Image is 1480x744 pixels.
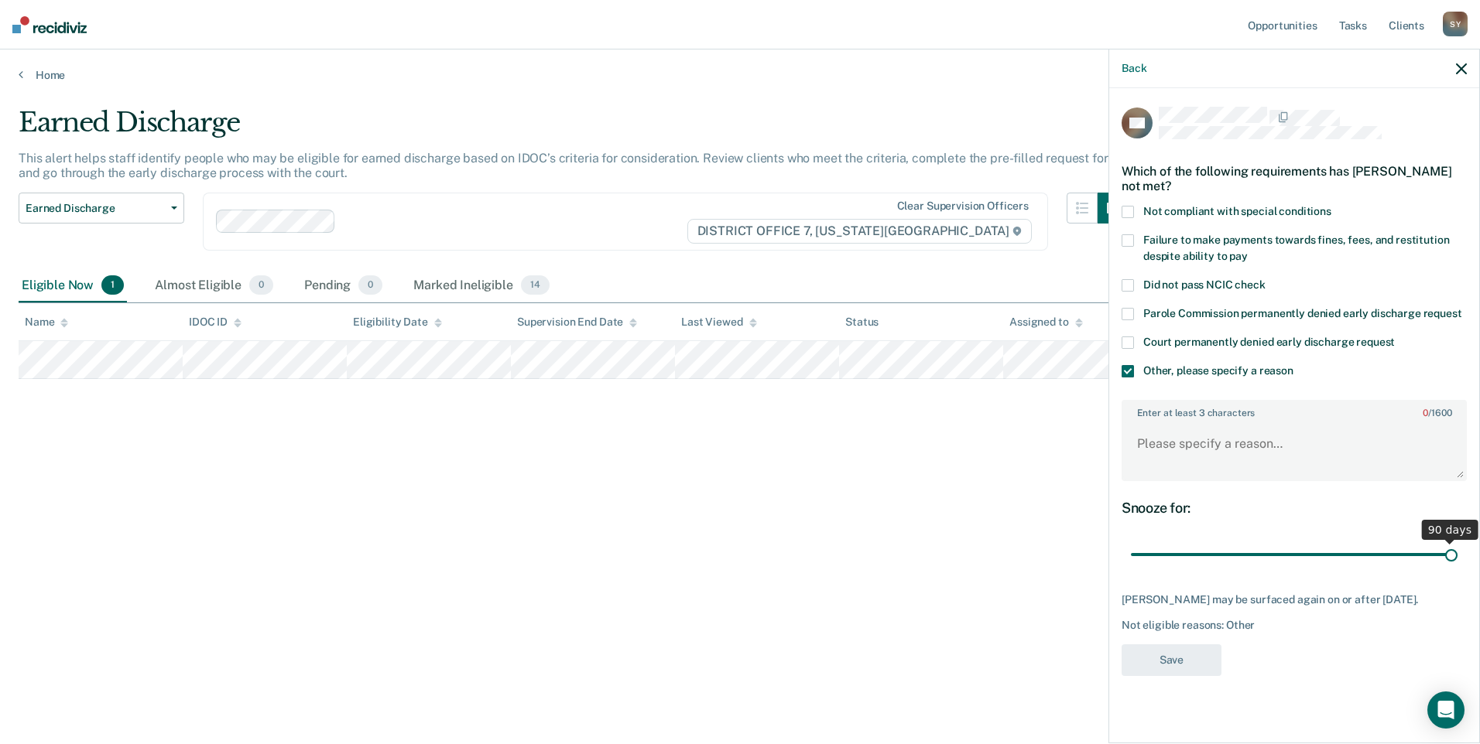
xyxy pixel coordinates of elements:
div: Snooze for: [1122,500,1467,517]
div: Clear supervision officers [897,200,1029,213]
div: Status [845,316,879,329]
span: Not compliant with special conditions [1143,205,1331,217]
div: [PERSON_NAME] may be surfaced again on or after [DATE]. [1122,593,1467,606]
label: Enter at least 3 characters [1123,401,1465,418]
span: Failure to make payments towards fines, fees, and restitution despite ability to pay [1143,234,1449,262]
span: 1 [101,275,124,295]
div: Last Viewed [681,316,756,329]
div: Almost Eligible [152,269,276,303]
div: Open Intercom Messenger [1427,691,1465,729]
span: Parole Commission permanently denied early discharge request [1143,307,1462,319]
span: 0 [249,275,273,295]
div: Eligibility Date [353,316,442,329]
div: Marked Ineligible [410,269,552,303]
div: Assigned to [1009,316,1082,329]
button: Save [1122,644,1221,676]
span: / 1600 [1423,408,1451,418]
span: 14 [521,275,550,295]
div: Which of the following requirements has [PERSON_NAME] not met? [1122,152,1467,206]
span: DISTRICT OFFICE 7, [US_STATE][GEOGRAPHIC_DATA] [687,219,1032,244]
img: Recidiviz [12,16,87,33]
div: S Y [1443,12,1468,36]
span: Did not pass NCIC check [1143,278,1266,291]
div: 90 days [1422,520,1478,540]
a: Home [19,68,1461,82]
div: Earned Discharge [19,107,1129,151]
span: Court permanently denied early discharge request [1143,336,1395,348]
span: Other, please specify a reason [1143,364,1293,377]
div: Not eligible reasons: Other [1122,619,1467,632]
div: Supervision End Date [517,316,637,329]
div: IDOC ID [189,316,242,329]
span: 0 [358,275,382,295]
div: Eligible Now [19,269,127,303]
button: Back [1122,62,1146,75]
span: Earned Discharge [26,202,165,215]
div: Name [25,316,68,329]
div: Pending [301,269,385,303]
span: 0 [1423,408,1428,418]
p: This alert helps staff identify people who may be eligible for earned discharge based on IDOC’s c... [19,151,1122,180]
